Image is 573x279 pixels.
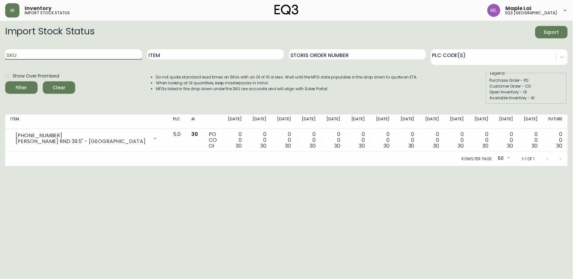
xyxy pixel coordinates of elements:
[48,84,70,92] span: Clear
[260,142,266,150] span: 30
[474,131,488,149] div: 0 0
[346,115,370,129] th: [DATE]
[186,115,204,129] th: AI
[499,131,513,149] div: 0 0
[168,115,186,129] th: PLC
[209,131,217,149] div: PO CO
[296,115,321,129] th: [DATE]
[13,73,59,79] span: Show Over Promised
[487,4,500,17] img: 61e28cffcf8cc9f4e300d877dd684943
[490,89,564,95] div: Open Inventory - OI
[469,115,494,129] th: [DATE]
[507,142,513,150] span: 30
[16,139,148,144] div: [PERSON_NAME] RND 39.5" - [GEOGRAPHIC_DATA]
[277,131,291,149] div: 0 0
[351,131,365,149] div: 0 0
[384,142,390,150] span: 30
[495,153,511,164] div: 50
[222,115,247,129] th: [DATE]
[285,142,291,150] span: 30
[359,142,365,150] span: 30
[490,78,564,83] div: Purchase Order - PO
[156,80,418,86] li: When looking at OI quantities, keep masterpacks in mind.
[191,130,198,138] span: 30
[541,28,563,36] span: Export
[326,131,341,149] div: 0 0
[156,74,418,80] li: Do not quote standard lead times on SKUs with an OI of 10 or less. Wait until the MFG date popula...
[272,115,296,129] th: [DATE]
[5,81,38,94] button: Filter
[433,142,439,150] span: 30
[462,156,493,162] p: Rows per page:
[252,131,266,149] div: 0 0
[425,131,439,149] div: 0 0
[490,83,564,89] div: Customer Order - CO
[301,131,316,149] div: 0 0
[247,115,272,129] th: [DATE]
[156,86,418,92] li: MFGs listed in the drop down under the SKU are accurate and will align with Sales Portal.
[310,142,316,150] span: 30
[321,115,346,129] th: [DATE]
[483,142,489,150] span: 30
[16,84,27,92] div: Filter
[5,115,168,129] th: Item
[506,11,557,15] h5: eq3 [GEOGRAPHIC_DATA]
[524,131,538,149] div: 0 0
[168,129,186,152] td: 5.0
[25,11,70,15] h5: import stock status
[236,142,242,150] span: 30
[275,5,298,15] img: logo
[458,142,464,150] span: 30
[494,115,518,129] th: [DATE]
[490,95,564,101] div: Available Inventory - AI
[408,142,415,150] span: 30
[450,131,464,149] div: 0 0
[535,26,568,38] button: Export
[522,156,535,162] p: 1-1 of 1
[25,6,52,11] span: Inventory
[395,115,420,129] th: [DATE]
[420,115,444,129] th: [DATE]
[490,70,506,76] legend: Legend
[376,131,390,149] div: 0 0
[228,131,242,149] div: 0 0
[16,133,148,139] div: [PHONE_NUMBER]
[43,81,75,94] button: Clear
[400,131,415,149] div: 0 0
[519,115,543,129] th: [DATE]
[532,142,538,150] span: 30
[334,142,341,150] span: 30
[556,142,563,150] span: 30
[548,131,563,149] div: 0 0
[5,26,94,38] h2: Import Stock Status
[444,115,469,129] th: [DATE]
[370,115,395,129] th: [DATE]
[10,131,163,146] div: [PHONE_NUMBER][PERSON_NAME] RND 39.5" - [GEOGRAPHIC_DATA]
[506,6,532,11] span: Maple Lai
[543,115,568,129] th: Future
[209,142,214,150] span: OI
